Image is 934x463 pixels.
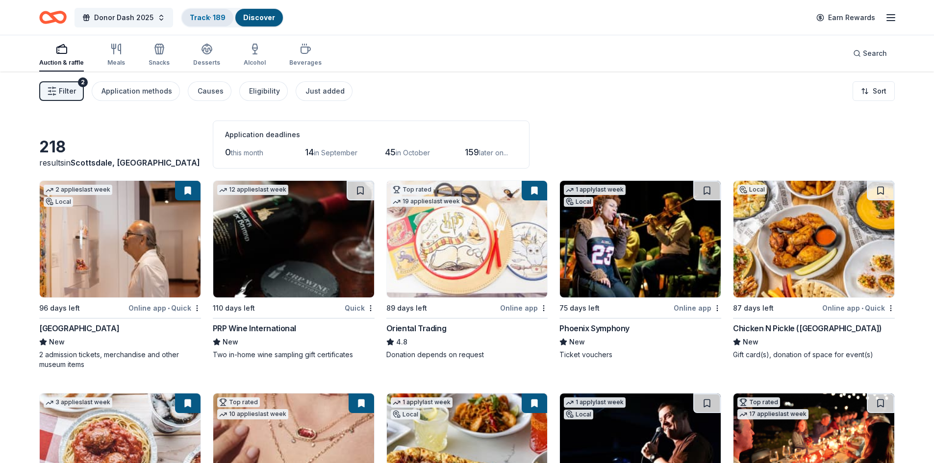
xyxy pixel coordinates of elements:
[559,302,600,314] div: 75 days left
[500,302,548,314] div: Online app
[107,39,125,72] button: Meals
[391,410,420,419] div: Local
[193,59,220,67] div: Desserts
[128,302,201,314] div: Online app Quick
[44,397,112,408] div: 3 applies last week
[94,12,153,24] span: Donor Dash 2025
[853,81,895,101] button: Sort
[387,181,548,297] img: Image for Oriental Trading
[873,85,886,97] span: Sort
[564,185,626,195] div: 1 apply last week
[391,196,462,207] div: 19 applies last week
[822,302,895,314] div: Online app Quick
[40,181,201,297] img: Image for Heard Museum
[737,409,808,419] div: 17 applies last week
[743,336,758,348] span: New
[733,322,882,334] div: Chicken N Pickle ([GEOGRAPHIC_DATA])
[396,336,407,348] span: 4.8
[479,148,508,157] span: later on...
[193,39,220,72] button: Desserts
[39,39,84,72] button: Auction & raffle
[217,397,260,407] div: Top rated
[92,81,180,101] button: Application methods
[674,302,721,314] div: Online app
[188,81,231,101] button: Causes
[733,350,895,360] div: Gift card(s), donation of space for event(s)
[213,322,296,334] div: PRP Wine International
[225,147,231,157] span: 0
[39,180,201,369] a: Image for Heard Museum2 applieslast weekLocal96 days leftOnline app•Quick[GEOGRAPHIC_DATA]New2 ad...
[71,158,200,168] span: Scottsdale, [GEOGRAPHIC_DATA]
[198,85,224,97] div: Causes
[213,181,374,297] img: Image for PRP Wine International
[385,147,396,157] span: 45
[217,185,288,195] div: 12 applies last week
[386,350,548,360] div: Donation depends on request
[564,397,626,408] div: 1 apply last week
[244,59,266,67] div: Alcohol
[39,81,84,101] button: Filter2
[396,148,430,157] span: in October
[225,129,517,141] div: Application deadlines
[569,336,585,348] span: New
[289,39,322,72] button: Beverages
[101,85,172,97] div: Application methods
[244,39,266,72] button: Alcohol
[314,148,357,157] span: in September
[845,44,895,63] button: Search
[223,336,238,348] span: New
[168,304,170,312] span: •
[75,8,173,27] button: Donor Dash 2025
[386,180,548,360] a: Image for Oriental TradingTop rated19 applieslast week89 days leftOnline appOriental Trading4.8Do...
[78,77,88,87] div: 2
[863,48,887,59] span: Search
[564,410,593,419] div: Local
[39,302,80,314] div: 96 days left
[391,185,433,195] div: Top rated
[861,304,863,312] span: •
[39,6,67,29] a: Home
[64,158,200,168] span: in
[391,397,453,408] div: 1 apply last week
[239,81,288,101] button: Eligibility
[39,322,119,334] div: [GEOGRAPHIC_DATA]
[44,185,112,195] div: 2 applies last week
[249,85,280,97] div: Eligibility
[59,85,76,97] span: Filter
[345,302,375,314] div: Quick
[560,181,721,297] img: Image for Phoenix Symphony
[559,350,721,360] div: Ticket vouchers
[305,147,314,157] span: 14
[213,180,375,360] a: Image for PRP Wine International12 applieslast week110 days leftQuickPRP Wine InternationalNewTwo...
[39,137,201,157] div: 218
[465,147,479,157] span: 159
[564,197,593,207] div: Local
[559,180,721,360] a: Image for Phoenix Symphony1 applylast weekLocal75 days leftOnline appPhoenix SymphonyNewTicket vo...
[231,148,263,157] span: this month
[39,157,201,169] div: results
[733,181,894,297] img: Image for Chicken N Pickle (Glendale)
[289,59,322,67] div: Beverages
[181,8,284,27] button: Track· 189Discover
[39,59,84,67] div: Auction & raffle
[107,59,125,67] div: Meals
[44,197,73,207] div: Local
[737,185,767,195] div: Local
[243,13,275,22] a: Discover
[386,322,447,334] div: Oriental Trading
[217,409,288,419] div: 10 applies last week
[149,39,170,72] button: Snacks
[733,180,895,360] a: Image for Chicken N Pickle (Glendale)Local87 days leftOnline app•QuickChicken N Pickle ([GEOGRAPH...
[190,13,226,22] a: Track· 189
[149,59,170,67] div: Snacks
[39,350,201,369] div: 2 admission tickets, merchandise and other museum items
[305,85,345,97] div: Just added
[213,350,375,360] div: Two in-home wine sampling gift certificates
[737,397,780,407] div: Top rated
[49,336,65,348] span: New
[559,322,630,334] div: Phoenix Symphony
[213,302,255,314] div: 110 days left
[810,9,881,26] a: Earn Rewards
[733,302,774,314] div: 87 days left
[386,302,427,314] div: 89 days left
